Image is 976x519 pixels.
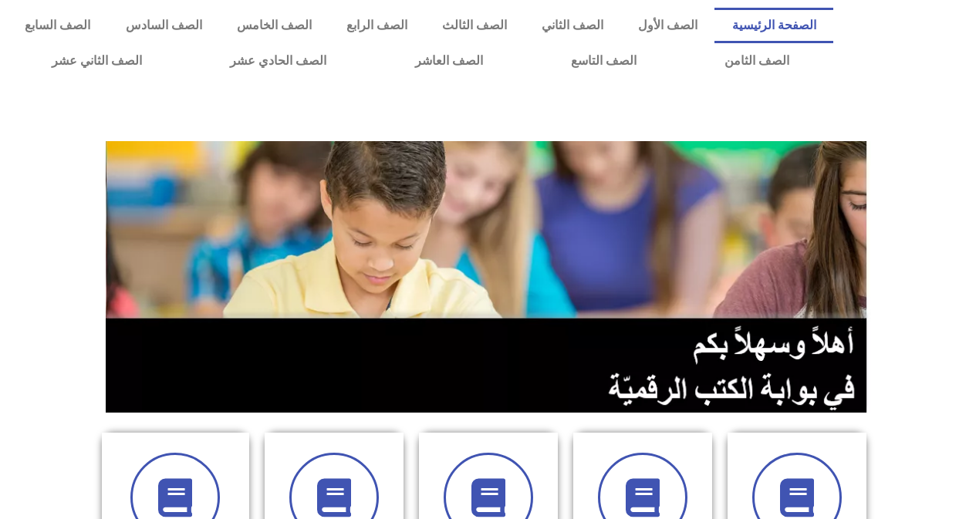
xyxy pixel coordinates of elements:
a: الصف السادس [108,8,219,43]
a: الصف الأول [620,8,714,43]
a: الصف الثاني عشر [8,43,186,79]
a: الصف العاشر [371,43,527,79]
a: الصف الثامن [680,43,833,79]
a: الصف الثاني [524,8,620,43]
a: الصفحة الرئيسية [714,8,833,43]
a: الصف الثالث [424,8,524,43]
a: الصف الخامس [219,8,329,43]
a: الصف الحادي عشر [186,43,370,79]
a: الصف الرابع [329,8,424,43]
a: الصف التاسع [527,43,680,79]
a: الصف السابع [8,8,108,43]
